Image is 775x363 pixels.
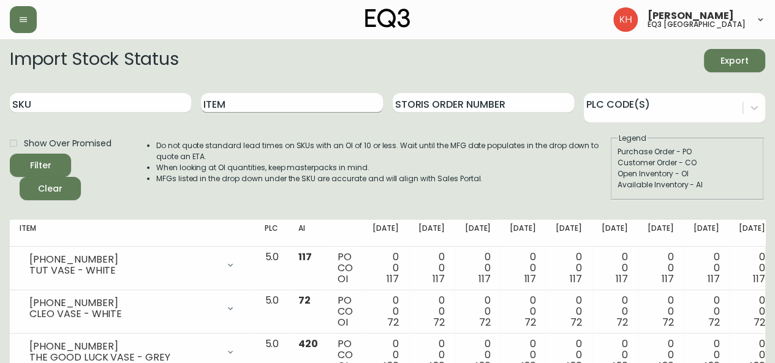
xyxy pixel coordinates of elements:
[29,298,218,309] div: [PHONE_NUMBER]
[433,272,445,286] span: 117
[455,220,501,247] th: [DATE]
[418,252,445,285] div: 0 0
[418,295,445,328] div: 0 0
[618,146,757,157] div: Purchase Order - PO
[363,220,409,247] th: [DATE]
[662,272,674,286] span: 117
[409,220,455,247] th: [DATE]
[524,315,536,329] span: 72
[708,315,719,329] span: 72
[570,315,582,329] span: 72
[616,272,628,286] span: 117
[618,133,648,144] legend: Legend
[729,220,775,247] th: [DATE]
[618,157,757,168] div: Customer Order - CO
[464,252,491,285] div: 0 0
[616,315,628,329] span: 72
[662,315,674,329] span: 72
[479,315,491,329] span: 72
[524,272,536,286] span: 117
[704,49,765,72] button: Export
[298,337,318,351] span: 420
[693,252,719,285] div: 0 0
[510,295,536,328] div: 0 0
[365,9,410,28] img: logo
[500,220,546,247] th: [DATE]
[289,220,328,247] th: AI
[338,272,348,286] span: OI
[648,295,674,328] div: 0 0
[10,220,255,247] th: Item
[648,21,746,28] h5: eq3 [GEOGRAPHIC_DATA]
[754,315,765,329] span: 72
[546,220,592,247] th: [DATE]
[433,315,445,329] span: 72
[29,309,218,320] div: CLEO VASE - WHITE
[570,272,582,286] span: 117
[255,290,289,334] td: 5.0
[693,295,719,328] div: 0 0
[30,158,51,173] div: Filter
[648,252,674,285] div: 0 0
[29,352,218,363] div: THE GOOD LUCK VASE - GREY
[298,293,311,307] span: 72
[338,252,353,285] div: PO CO
[739,295,765,328] div: 0 0
[255,247,289,290] td: 5.0
[338,315,348,329] span: OI
[29,254,218,265] div: [PHONE_NUMBER]
[29,181,71,196] span: Clear
[24,137,112,150] span: Show Over Promised
[338,295,353,328] div: PO CO
[556,295,582,328] div: 0 0
[556,252,582,285] div: 0 0
[683,220,729,247] th: [DATE]
[613,7,638,32] img: 6bce50593809ea0ae37ab3ec28db6a8b
[29,341,218,352] div: [PHONE_NUMBER]
[372,295,399,328] div: 0 0
[618,168,757,179] div: Open Inventory - OI
[20,177,81,200] button: Clear
[387,272,399,286] span: 117
[156,140,610,162] li: Do not quote standard lead times on SKUs with an OI of 10 or less. Wait until the MFG date popula...
[20,252,245,279] div: [PHONE_NUMBER]TUT VASE - WHITE
[29,265,218,276] div: TUT VASE - WHITE
[156,162,610,173] li: When looking at OI quantities, keep masterpacks in mind.
[602,295,628,328] div: 0 0
[10,49,178,72] h2: Import Stock Status
[638,220,684,247] th: [DATE]
[298,250,312,264] span: 117
[602,252,628,285] div: 0 0
[592,220,638,247] th: [DATE]
[648,11,734,21] span: [PERSON_NAME]
[618,179,757,190] div: Available Inventory - AI
[255,220,289,247] th: PLC
[464,295,491,328] div: 0 0
[753,272,765,286] span: 117
[20,295,245,322] div: [PHONE_NUMBER]CLEO VASE - WHITE
[372,252,399,285] div: 0 0
[707,272,719,286] span: 117
[714,53,755,69] span: Export
[387,315,399,329] span: 72
[10,154,71,177] button: Filter
[156,173,610,184] li: MFGs listed in the drop down under the SKU are accurate and will align with Sales Portal.
[478,272,491,286] span: 117
[739,252,765,285] div: 0 0
[510,252,536,285] div: 0 0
